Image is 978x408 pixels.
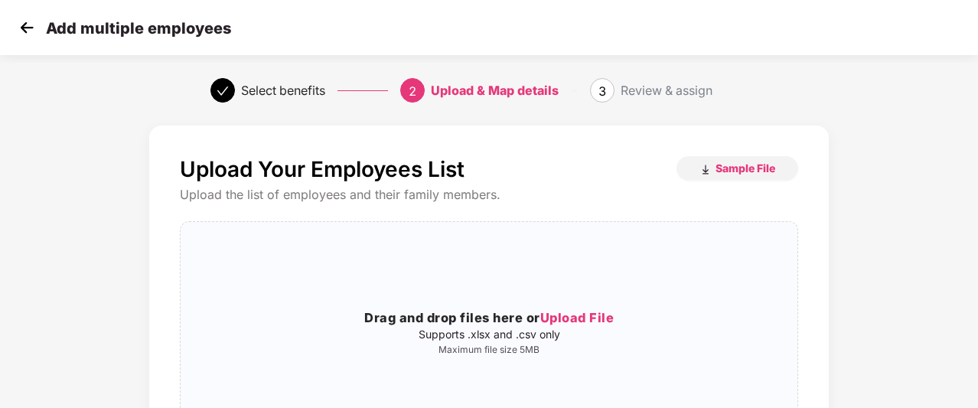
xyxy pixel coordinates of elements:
[431,78,559,103] div: Upload & Map details
[540,310,615,325] span: Upload File
[716,161,775,175] span: Sample File
[598,83,606,99] span: 3
[181,308,797,328] h3: Drag and drop files here or
[409,83,416,99] span: 2
[15,16,38,39] img: svg+xml;base64,PHN2ZyB4bWxucz0iaHR0cDovL3d3dy53My5vcmcvMjAwMC9zdmciIHdpZHRoPSIzMCIgaGVpZ2h0PSIzMC...
[180,187,798,203] div: Upload the list of employees and their family members.
[621,78,712,103] div: Review & assign
[241,78,325,103] div: Select benefits
[676,156,798,181] button: Sample File
[180,156,465,182] p: Upload Your Employees List
[46,19,231,38] p: Add multiple employees
[181,328,797,341] p: Supports .xlsx and .csv only
[181,344,797,356] p: Maximum file size 5MB
[217,85,229,97] span: check
[699,164,712,176] img: download_icon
